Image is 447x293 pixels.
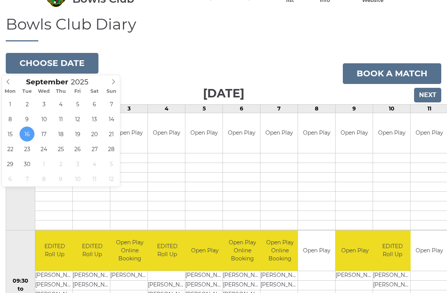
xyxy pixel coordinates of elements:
[6,16,441,41] h1: Bowls Club Diary
[20,171,34,186] span: October 7, 2025
[52,89,69,94] span: Thu
[223,271,262,280] td: [PERSON_NAME]
[104,142,119,156] span: September 28, 2025
[53,97,68,112] span: September 4, 2025
[223,230,262,271] td: Open Play Online Booking
[53,156,68,171] span: October 2, 2025
[87,171,102,186] span: October 11, 2025
[26,79,68,86] span: Scroll to increment
[20,97,34,112] span: September 2, 2025
[185,280,224,290] td: [PERSON_NAME]
[20,142,34,156] span: September 23, 2025
[110,104,148,113] td: 3
[53,171,68,186] span: October 9, 2025
[148,230,187,271] td: EDITED Roll Up
[373,280,412,290] td: [PERSON_NAME]
[298,104,336,113] td: 8
[185,230,224,271] td: Open Play
[53,142,68,156] span: September 25, 2025
[70,171,85,186] span: October 10, 2025
[185,104,223,113] td: 5
[298,113,335,153] td: Open Play
[148,280,187,290] td: [PERSON_NAME]
[36,112,51,127] span: September 10, 2025
[373,271,412,280] td: [PERSON_NAME]
[35,230,74,271] td: EDITED Roll Up
[3,127,18,142] span: September 15, 2025
[223,113,260,153] td: Open Play
[104,97,119,112] span: September 7, 2025
[3,171,18,186] span: October 6, 2025
[336,230,374,271] td: Open Play
[70,97,85,112] span: September 5, 2025
[185,113,223,153] td: Open Play
[35,271,74,280] td: [PERSON_NAME]
[3,97,18,112] span: September 1, 2025
[53,112,68,127] span: September 11, 2025
[104,156,119,171] span: October 5, 2025
[373,104,411,113] td: 10
[298,230,335,271] td: Open Play
[3,156,18,171] span: September 29, 2025
[260,104,298,113] td: 7
[110,113,147,153] td: Open Play
[103,89,120,94] span: Sun
[68,77,98,86] input: Scroll to increment
[35,280,74,290] td: [PERSON_NAME]
[336,113,373,153] td: Open Play
[373,113,410,153] td: Open Play
[36,156,51,171] span: October 1, 2025
[69,89,86,94] span: Fri
[148,113,185,153] td: Open Play
[70,142,85,156] span: September 26, 2025
[223,104,260,113] td: 6
[36,142,51,156] span: September 24, 2025
[20,156,34,171] span: September 30, 2025
[73,280,111,290] td: [PERSON_NAME]
[19,89,36,94] span: Tue
[373,230,412,271] td: EDITED Roll Up
[3,112,18,127] span: September 8, 2025
[73,230,111,271] td: EDITED Roll Up
[414,88,441,102] input: Next
[87,156,102,171] span: October 4, 2025
[87,142,102,156] span: September 27, 2025
[104,127,119,142] span: September 21, 2025
[87,97,102,112] span: September 6, 2025
[260,113,298,153] td: Open Play
[104,171,119,186] span: October 12, 2025
[185,271,224,280] td: [PERSON_NAME]
[336,271,374,280] td: [PERSON_NAME]
[36,97,51,112] span: September 3, 2025
[343,63,441,84] a: Book a match
[3,142,18,156] span: September 22, 2025
[86,89,103,94] span: Sat
[110,271,149,280] td: [PERSON_NAME]
[36,89,52,94] span: Wed
[53,127,68,142] span: September 18, 2025
[260,280,299,290] td: [PERSON_NAME]
[70,156,85,171] span: October 3, 2025
[70,127,85,142] span: September 19, 2025
[336,104,373,113] td: 9
[87,127,102,142] span: September 20, 2025
[87,112,102,127] span: September 13, 2025
[36,171,51,186] span: October 8, 2025
[6,53,98,74] button: Choose date
[148,104,185,113] td: 4
[20,112,34,127] span: September 9, 2025
[73,271,111,280] td: [PERSON_NAME]
[223,280,262,290] td: [PERSON_NAME]
[260,271,299,280] td: [PERSON_NAME]
[20,127,34,142] span: September 16, 2025
[260,230,299,271] td: Open Play Online Booking
[104,112,119,127] span: September 14, 2025
[70,112,85,127] span: September 12, 2025
[2,89,19,94] span: Mon
[36,127,51,142] span: September 17, 2025
[110,230,149,271] td: Open Play Online Booking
